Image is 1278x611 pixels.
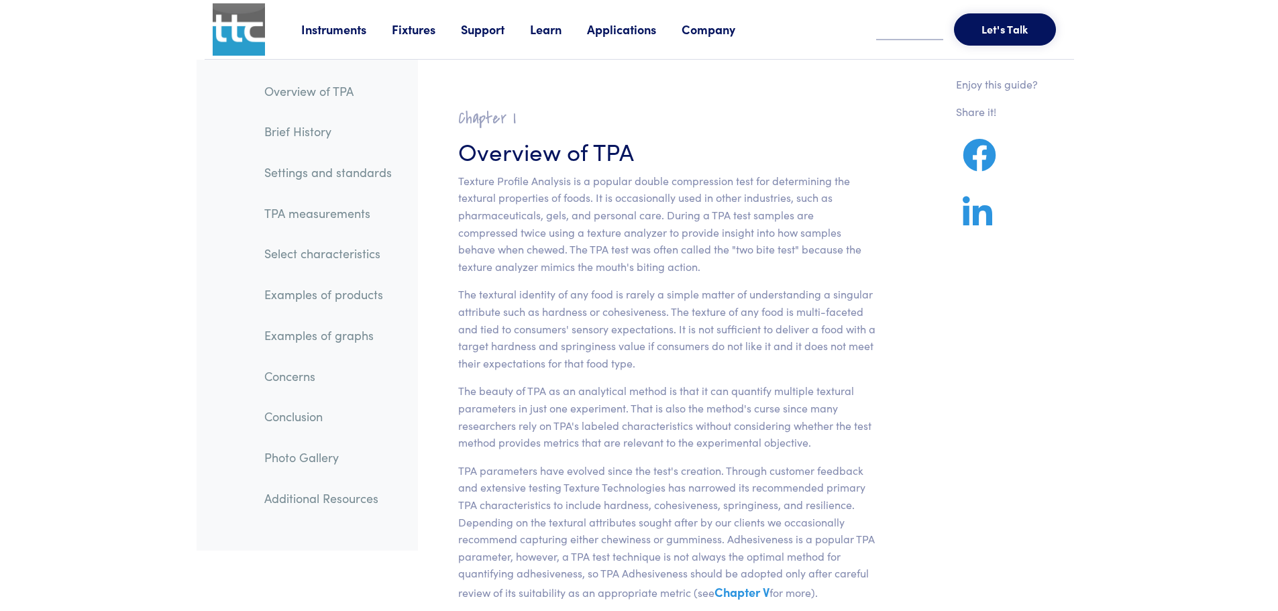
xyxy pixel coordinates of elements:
a: Support [461,21,530,38]
p: The textural identity of any food is rarely a simple matter of understanding a singular attribute... [458,286,876,372]
a: Learn [530,21,587,38]
button: Let's Talk [954,13,1056,46]
a: Share on LinkedIn [956,212,999,229]
a: Fixtures [392,21,461,38]
a: TPA measurements [254,198,403,229]
a: Company [682,21,761,38]
a: Chapter V [714,584,769,600]
a: Conclusion [254,401,403,432]
p: Share it! [956,103,1038,121]
img: ttc_logo_1x1_v1.0.png [213,3,265,56]
a: Settings and standards [254,157,403,188]
p: TPA parameters have evolved since the test's creation. Through customer feedback and extensive te... [458,462,876,602]
a: Select characteristics [254,238,403,269]
a: Applications [587,21,682,38]
a: Photo Gallery [254,442,403,473]
h3: Overview of TPA [458,134,876,167]
p: Texture Profile Analysis is a popular double compression test for determining the textural proper... [458,172,876,276]
a: Examples of products [254,279,403,310]
a: Additional Resources [254,483,403,514]
p: Enjoy this guide? [956,76,1038,93]
a: Examples of graphs [254,320,403,351]
a: Brief History [254,116,403,147]
p: The beauty of TPA as an analytical method is that it can quantify multiple textural parameters in... [458,382,876,451]
h2: Chapter I [458,108,876,129]
a: Overview of TPA [254,76,403,107]
a: Concerns [254,361,403,392]
a: Instruments [301,21,392,38]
